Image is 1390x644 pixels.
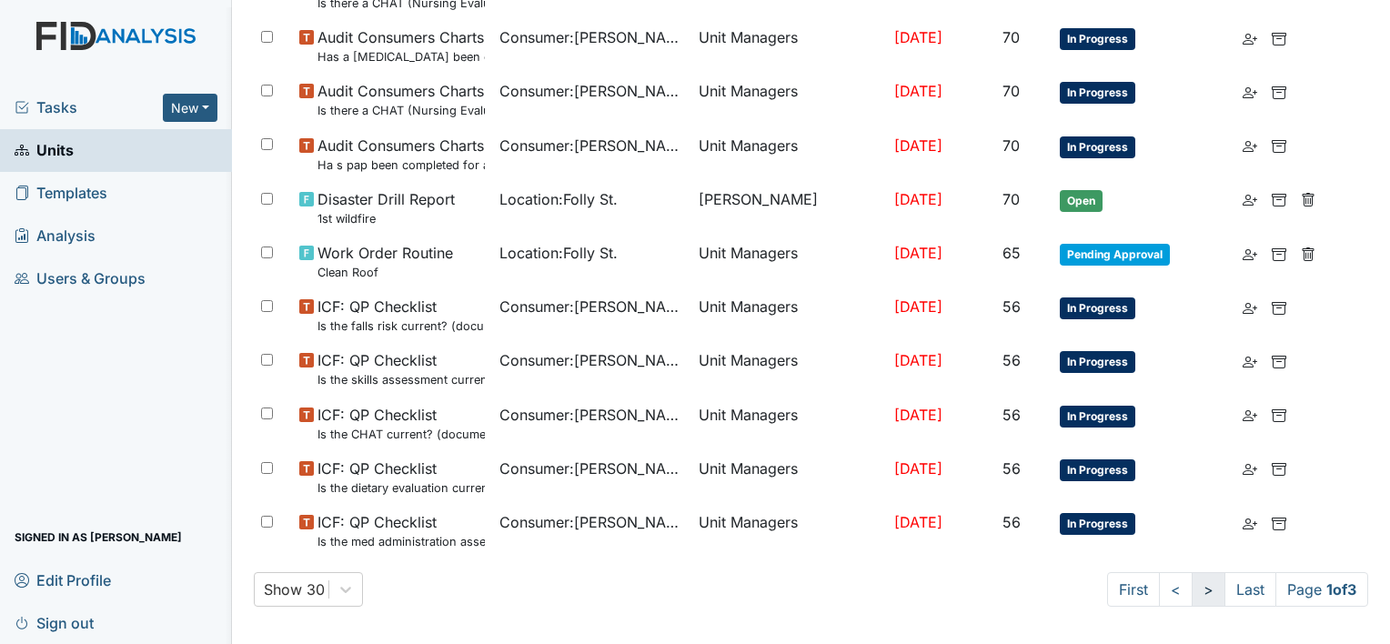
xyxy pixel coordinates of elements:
a: Delete [1301,242,1315,264]
a: First [1107,572,1160,607]
span: Audit Consumers Charts Is there a CHAT (Nursing Evaluation) no more than a year old? [317,80,485,119]
span: 56 [1002,406,1021,424]
a: Archive [1272,242,1286,264]
span: [DATE] [894,513,942,531]
span: Disaster Drill Report 1st wildfire [317,188,455,227]
span: In Progress [1060,459,1135,481]
a: > [1192,572,1225,607]
span: Consumer : [PERSON_NAME] [499,296,685,317]
span: In Progress [1060,297,1135,319]
td: Unit Managers [691,504,887,558]
small: Clean Roof [317,264,453,281]
a: Archive [1272,188,1286,210]
span: Units [15,136,74,165]
span: Work Order Routine Clean Roof [317,242,453,281]
span: In Progress [1060,351,1135,373]
td: Unit Managers [691,127,887,181]
td: Unit Managers [691,235,887,288]
small: Is the CHAT current? (document the date in the comment section) [317,426,485,443]
span: Location : Folly St. [499,242,618,264]
a: Archive [1272,80,1286,102]
small: Is the med administration assessment current? (document the date in the comment section) [317,533,485,550]
td: Unit Managers [691,342,887,396]
span: 56 [1002,459,1021,478]
strong: 1 of 3 [1326,580,1356,599]
span: Location : Folly St. [499,188,618,210]
span: ICF: QP Checklist Is the med administration assessment current? (document the date in the comment... [317,511,485,550]
span: [DATE] [894,297,942,316]
span: 70 [1002,82,1020,100]
span: [DATE] [894,459,942,478]
a: Archive [1272,26,1286,48]
span: In Progress [1060,136,1135,158]
span: Signed in as [PERSON_NAME] [15,523,182,551]
span: [DATE] [894,190,942,208]
small: 1st wildfire [317,210,455,227]
span: 70 [1002,136,1020,155]
td: Unit Managers [691,19,887,73]
span: 70 [1002,28,1020,46]
small: Is the skills assessment current? (document the date in the comment section) [317,371,485,388]
span: Consumer : [PERSON_NAME] [499,135,685,156]
span: [DATE] [894,28,942,46]
td: Unit Managers [691,397,887,450]
span: Page [1275,572,1368,607]
a: Archive [1272,404,1286,426]
span: [DATE] [894,406,942,424]
span: [DATE] [894,351,942,369]
span: Consumer : [PERSON_NAME] [499,458,685,479]
span: Audit Consumers Charts Has a colonoscopy been completed for all males and females over 50 or is t... [317,26,485,65]
a: Archive [1272,296,1286,317]
small: Is the dietary evaluation current? (document the date in the comment section) [317,479,485,497]
span: Consumer : [PERSON_NAME] [499,349,685,371]
span: Templates [15,179,107,207]
span: Audit Consumers Charts Ha s pap been completed for all females over 18 or is there evidence that ... [317,135,485,174]
span: ICF: QP Checklist Is the falls risk current? (document the date in the comment section) [317,296,485,335]
span: 70 [1002,190,1020,208]
span: Consumer : [PERSON_NAME] [499,511,685,533]
small: Is the falls risk current? (document the date in the comment section) [317,317,485,335]
a: Archive [1272,511,1286,533]
small: Is there a CHAT (Nursing Evaluation) no more than a year old? [317,102,485,119]
a: Archive [1272,458,1286,479]
td: Unit Managers [691,288,887,342]
span: Consumer : [PERSON_NAME] [499,80,685,102]
nav: task-pagination [1107,572,1368,607]
td: [PERSON_NAME] [691,181,887,235]
span: In Progress [1060,406,1135,428]
span: Consumer : [PERSON_NAME] [499,26,685,48]
span: Pending Approval [1060,244,1170,266]
a: Archive [1272,349,1286,371]
span: ICF: QP Checklist Is the skills assessment current? (document the date in the comment section) [317,349,485,388]
span: [DATE] [894,136,942,155]
span: [DATE] [894,82,942,100]
span: [DATE] [894,244,942,262]
td: Unit Managers [691,450,887,504]
span: In Progress [1060,28,1135,50]
span: Sign out [15,609,94,637]
span: In Progress [1060,513,1135,535]
div: Show 30 [264,579,325,600]
button: New [163,94,217,122]
span: Users & Groups [15,265,146,293]
span: ICF: QP Checklist Is the dietary evaluation current? (document the date in the comment section) [317,458,485,497]
a: Last [1224,572,1276,607]
span: ICF: QP Checklist Is the CHAT current? (document the date in the comment section) [317,404,485,443]
span: 56 [1002,513,1021,531]
a: Delete [1301,188,1315,210]
span: 56 [1002,297,1021,316]
span: 65 [1002,244,1021,262]
a: Tasks [15,96,163,118]
small: Has a [MEDICAL_DATA] been completed for all [DEMOGRAPHIC_DATA] and [DEMOGRAPHIC_DATA] over 50 or ... [317,48,485,65]
small: Ha s pap been completed for all [DEMOGRAPHIC_DATA] over 18 or is there evidence that one is not r... [317,156,485,174]
a: Archive [1272,135,1286,156]
span: Consumer : [PERSON_NAME] [499,404,685,426]
span: 56 [1002,351,1021,369]
a: < [1159,572,1193,607]
span: In Progress [1060,82,1135,104]
span: Open [1060,190,1103,212]
td: Unit Managers [691,73,887,126]
span: Edit Profile [15,566,111,594]
span: Analysis [15,222,96,250]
